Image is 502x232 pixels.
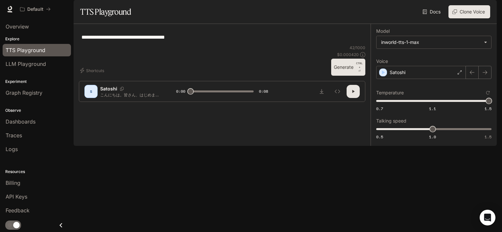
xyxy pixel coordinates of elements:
div: Open Intercom Messenger [480,210,495,225]
p: 42 / 1000 [350,45,365,50]
p: Satoshi [100,86,117,92]
button: Download audio [315,85,328,98]
button: Reset to default [484,89,491,96]
p: こんにちは。皆さん、はじめまして。私の名前は[PERSON_NAME]です。どうぞよろしくお願いします。 [100,92,160,98]
span: 0.7 [376,106,383,111]
p: Temperature [376,90,404,95]
button: Inspect [331,85,344,98]
button: Clone Voice [448,5,490,18]
button: Copy Voice ID [117,87,126,91]
span: 1.5 [485,106,491,111]
div: inworld-tts-1-max [381,39,481,46]
button: GenerateCTRL +⏎ [331,59,365,76]
p: CTRL + [356,61,363,69]
p: ⏎ [356,61,363,73]
span: 0.5 [376,134,383,140]
div: S [86,86,96,97]
button: All workspaces [17,3,54,16]
span: 1.0 [429,134,436,140]
p: Default [27,7,43,12]
p: Voice [376,59,388,64]
button: Shortcuts [79,65,107,76]
h1: TTS Playground [80,5,131,18]
p: Satoshi [390,69,405,76]
p: Talking speed [376,119,406,123]
a: Docs [421,5,443,18]
span: 0:08 [259,88,268,95]
div: inworld-tts-1-max [377,36,491,48]
p: $ 0.000420 [337,52,359,57]
span: 0:00 [176,88,185,95]
span: 1.1 [429,106,436,111]
p: Model [376,29,390,33]
span: 1.5 [485,134,491,140]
